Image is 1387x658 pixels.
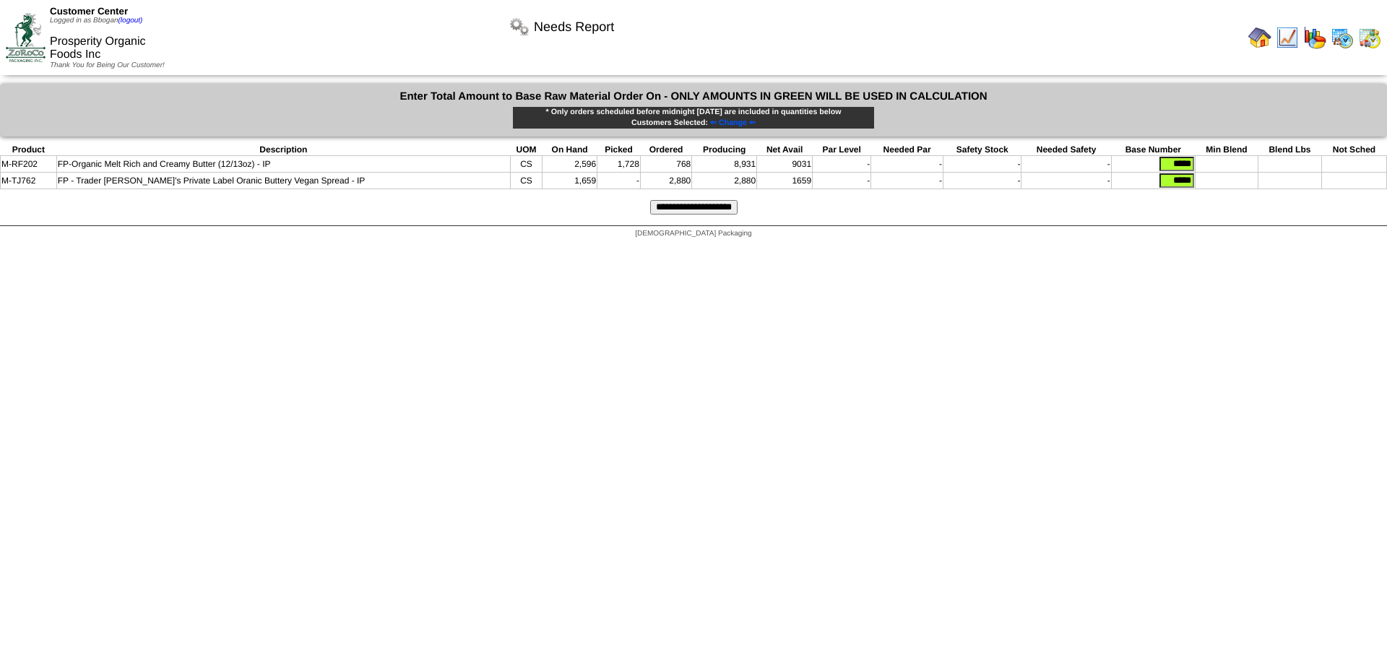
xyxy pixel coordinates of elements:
[1321,144,1386,156] th: Not Sched
[1,156,57,173] td: M-RF202
[6,13,46,61] img: ZoRoCo_Logo(Green%26Foil)%20jpg.webp
[1303,26,1326,49] img: graph.gif
[640,156,691,173] td: 768
[708,118,756,127] a: ⇐ Change ⇐
[512,106,875,129] div: * Only orders scheduled before midnight [DATE] are included in quantities below Customers Selected:
[1,144,57,156] th: Product
[50,6,128,17] span: Customer Center
[635,230,751,238] span: [DEMOGRAPHIC_DATA] Packaging
[56,144,510,156] th: Description
[597,173,641,189] td: -
[640,144,691,156] th: Ordered
[56,173,510,189] td: FP - Trader [PERSON_NAME]'s Private Label Oranic Buttery Vegan Spread - IP
[1248,26,1271,49] img: home.gif
[692,173,757,189] td: 2,880
[534,20,614,35] span: Needs Report
[1021,144,1111,156] th: Needed Safety
[1021,173,1111,189] td: -
[597,156,641,173] td: 1,728
[943,144,1021,156] th: Safety Stock
[871,173,943,189] td: -
[1021,156,1111,173] td: -
[813,156,871,173] td: -
[1196,144,1258,156] th: Min Blend
[1258,144,1321,156] th: Blend Lbs
[597,144,641,156] th: Picked
[1111,144,1195,156] th: Base Number
[50,17,142,25] span: Logged in as Bbogan
[543,173,597,189] td: 1,659
[757,144,813,156] th: Net Avail
[943,173,1021,189] td: -
[640,173,691,189] td: 2,880
[543,156,597,173] td: 2,596
[511,144,543,156] th: UOM
[1276,26,1299,49] img: line_graph.gif
[118,17,143,25] a: (logout)
[50,61,165,69] span: Thank You for Being Our Customer!
[871,144,943,156] th: Needed Par
[692,144,757,156] th: Producing
[1331,26,1354,49] img: calendarprod.gif
[1358,26,1381,49] img: calendarinout.gif
[943,156,1021,173] td: -
[692,156,757,173] td: 8,931
[813,144,871,156] th: Par Level
[511,156,543,173] td: CS
[757,156,813,173] td: 9031
[871,156,943,173] td: -
[813,173,871,189] td: -
[710,118,756,127] span: ⇐ Change ⇐
[543,144,597,156] th: On Hand
[56,156,510,173] td: FP-Organic Melt Rich and Creamy Butter (12/13oz) - IP
[50,35,146,61] span: Prosperity Organic Foods Inc
[1,173,57,189] td: M-TJ762
[511,173,543,189] td: CS
[508,15,531,38] img: workflow.png
[757,173,813,189] td: 1659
